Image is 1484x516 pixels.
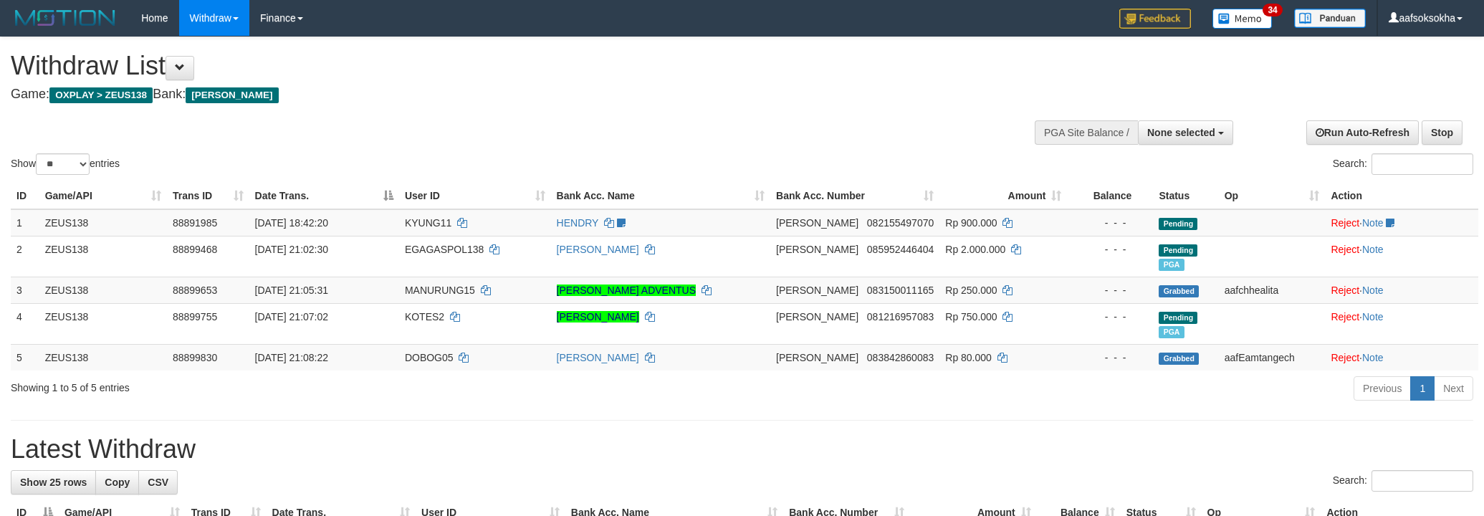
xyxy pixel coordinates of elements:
[11,87,975,102] h4: Game: Bank:
[1325,183,1478,209] th: Action
[1371,470,1473,492] input: Search:
[1159,218,1197,230] span: Pending
[776,217,858,229] span: [PERSON_NAME]
[945,285,997,296] span: Rp 250.000
[405,285,475,296] span: MANURUNG15
[1362,311,1384,322] a: Note
[945,311,997,322] span: Rp 750.000
[11,7,120,29] img: MOTION_logo.png
[1073,242,1147,257] div: - - -
[138,470,178,494] a: CSV
[1434,376,1473,401] a: Next
[1073,310,1147,324] div: - - -
[1219,183,1326,209] th: Op: activate to sort column ascending
[867,311,934,322] span: Copy 081216957083 to clipboard
[249,183,399,209] th: Date Trans.: activate to sort column descending
[1119,9,1191,29] img: Feedback.jpg
[39,209,167,236] td: ZEUS138
[11,209,39,236] td: 1
[173,244,217,255] span: 88899468
[255,352,328,363] span: [DATE] 21:08:22
[867,244,934,255] span: Copy 085952446404 to clipboard
[173,352,217,363] span: 88899830
[1035,120,1138,145] div: PGA Site Balance /
[255,217,328,229] span: [DATE] 18:42:20
[557,311,639,322] a: [PERSON_NAME]
[167,183,249,209] th: Trans ID: activate to sort column ascending
[405,352,454,363] span: DOBOG05
[173,285,217,296] span: 88899653
[1333,153,1473,175] label: Search:
[11,183,39,209] th: ID
[1362,217,1384,229] a: Note
[49,87,153,103] span: OXPLAY > ZEUS138
[1212,9,1273,29] img: Button%20Memo.svg
[1294,9,1366,28] img: panduan.png
[557,217,599,229] a: HENDRY
[11,277,39,303] td: 3
[1362,244,1384,255] a: Note
[1371,153,1473,175] input: Search:
[557,352,639,363] a: [PERSON_NAME]
[95,470,139,494] a: Copy
[867,217,934,229] span: Copy 082155497070 to clipboard
[867,352,934,363] span: Copy 083842860083 to clipboard
[39,183,167,209] th: Game/API: activate to sort column ascending
[1306,120,1419,145] a: Run Auto-Refresh
[1362,352,1384,363] a: Note
[939,183,1067,209] th: Amount: activate to sort column ascending
[1325,344,1478,371] td: ·
[39,344,167,371] td: ZEUS138
[1219,277,1326,303] td: aafchhealita
[39,303,167,344] td: ZEUS138
[557,285,696,296] a: [PERSON_NAME] ADVENTUS
[557,244,639,255] a: [PERSON_NAME]
[11,435,1473,464] h1: Latest Withdraw
[1422,120,1463,145] a: Stop
[11,375,608,395] div: Showing 1 to 5 of 5 entries
[405,311,444,322] span: KOTES2
[1331,311,1359,322] a: Reject
[105,477,130,488] span: Copy
[1159,326,1184,338] span: Marked by aafchomsokheang
[1159,353,1199,365] span: Grabbed
[1410,376,1435,401] a: 1
[776,285,858,296] span: [PERSON_NAME]
[255,244,328,255] span: [DATE] 21:02:30
[1159,259,1184,271] span: Marked by aafchomsokheang
[399,183,551,209] th: User ID: activate to sort column ascending
[1331,217,1359,229] a: Reject
[776,311,858,322] span: [PERSON_NAME]
[255,311,328,322] span: [DATE] 21:07:02
[11,153,120,175] label: Show entries
[1153,183,1218,209] th: Status
[1138,120,1233,145] button: None selected
[11,236,39,277] td: 2
[551,183,770,209] th: Bank Acc. Name: activate to sort column ascending
[255,285,328,296] span: [DATE] 21:05:31
[945,352,992,363] span: Rp 80.000
[20,477,87,488] span: Show 25 rows
[405,217,451,229] span: KYUNG11
[770,183,939,209] th: Bank Acc. Number: activate to sort column ascending
[11,470,96,494] a: Show 25 rows
[1073,283,1147,297] div: - - -
[1073,216,1147,230] div: - - -
[1325,209,1478,236] td: ·
[39,236,167,277] td: ZEUS138
[1325,236,1478,277] td: ·
[1331,352,1359,363] a: Reject
[1159,285,1199,297] span: Grabbed
[173,311,217,322] span: 88899755
[867,285,934,296] span: Copy 083150011165 to clipboard
[36,153,90,175] select: Showentries
[1147,127,1215,138] span: None selected
[173,217,217,229] span: 88891985
[1263,4,1282,16] span: 34
[1354,376,1411,401] a: Previous
[945,244,1005,255] span: Rp 2.000.000
[945,217,997,229] span: Rp 900.000
[405,244,484,255] span: EGAGASPOL138
[1067,183,1153,209] th: Balance
[776,352,858,363] span: [PERSON_NAME]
